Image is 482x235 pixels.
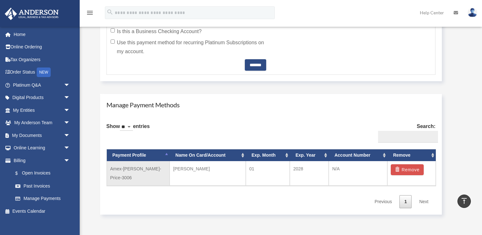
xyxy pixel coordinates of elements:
[370,195,397,208] a: Previous
[4,79,80,91] a: Platinum Q&Aarrow_drop_down
[414,195,433,208] a: Next
[457,195,471,208] a: vertical_align_top
[86,11,94,17] a: menu
[246,149,290,161] th: Exp. Month: activate to sort column ascending
[64,117,77,130] span: arrow_drop_down
[106,122,150,137] label: Show entries
[3,8,61,20] img: Anderson Advisors Platinum Portal
[106,9,113,16] i: search
[329,149,387,161] th: Account Number: activate to sort column ascending
[107,149,170,161] th: Payment Profile: activate to sort column descending
[290,161,329,186] td: 2028
[376,122,435,143] label: Search:
[4,28,80,41] a: Home
[170,161,246,186] td: [PERSON_NAME]
[9,180,80,192] a: Past Invoices
[64,91,77,104] span: arrow_drop_down
[19,169,22,177] span: $
[4,66,80,79] a: Order StatusNEW
[86,9,94,17] i: menu
[37,68,51,77] div: NEW
[9,167,80,180] a: $Open Invoices
[9,192,77,205] a: Manage Payments
[170,149,246,161] th: Name On Card/Account: activate to sort column ascending
[4,41,80,53] a: Online Ordering
[329,161,387,186] td: N/A
[460,197,468,205] i: vertical_align_top
[106,100,436,109] h4: Manage Payment Methods
[4,142,80,154] a: Online Learningarrow_drop_down
[111,39,115,44] input: Use this payment method for recurring Platinum Subscriptions on my account.
[4,117,80,129] a: My Anderson Teamarrow_drop_down
[4,104,80,117] a: My Entitiesarrow_drop_down
[391,164,424,175] button: Remove
[111,27,266,36] label: Is this a Business Checking Account?
[378,131,438,143] input: Search:
[64,104,77,117] span: arrow_drop_down
[246,161,290,186] td: 01
[64,154,77,167] span: arrow_drop_down
[4,154,80,167] a: Billingarrow_drop_down
[399,195,412,208] a: 1
[387,149,436,161] th: Remove: activate to sort column ascending
[107,161,170,186] td: Amex-[PERSON_NAME]-Price-3006
[4,129,80,142] a: My Documentsarrow_drop_down
[120,124,133,131] select: Showentries
[4,205,80,217] a: Events Calendar
[290,149,329,161] th: Exp. Year: activate to sort column ascending
[111,38,266,56] label: Use this payment method for recurring Platinum Subscriptions on my account.
[64,142,77,155] span: arrow_drop_down
[111,28,115,32] input: Is this a Business Checking Account?
[64,129,77,142] span: arrow_drop_down
[4,53,80,66] a: Tax Organizers
[4,91,80,104] a: Digital Productsarrow_drop_down
[64,79,77,92] span: arrow_drop_down
[468,8,477,17] img: User Pic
